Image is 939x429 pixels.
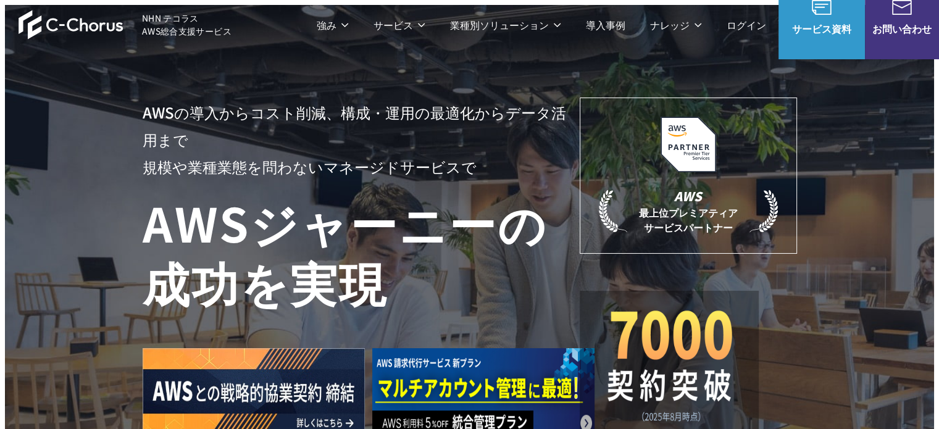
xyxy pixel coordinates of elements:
span: サービス資料 [778,21,865,36]
a: AWS総合支援サービス C-Chorus NHN テコラスAWS総合支援サービス [19,10,232,40]
a: ログイン [727,17,766,33]
img: 契約件数 [604,309,734,422]
p: サービス [374,17,425,33]
p: ナレッジ [650,17,702,33]
p: AWSの導入からコスト削減、 構成・運用の最適化からデータ活用まで 規模や業種業態を問わない マネージドサービスで [143,99,580,180]
img: AWSプレミアティアサービスパートナー [633,117,744,172]
a: 導入事例 [586,17,625,33]
p: 業種別ソリューション [450,17,561,33]
span: NHN テコラス AWS総合支援サービス [142,12,232,38]
span: お問い合わせ [865,21,939,36]
h1: AWS ジャーニーの 成功を実現 [143,193,580,311]
em: AWS [674,187,702,205]
p: 最上位プレミアティア サービスパートナー [599,187,778,235]
p: 強み [317,17,349,33]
